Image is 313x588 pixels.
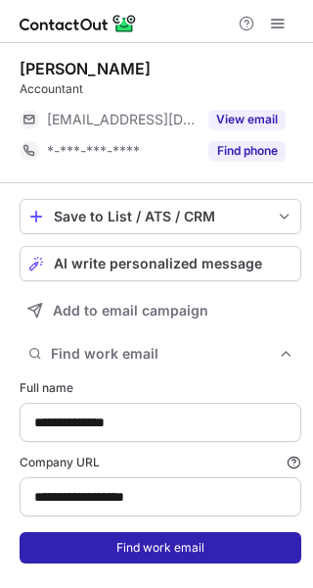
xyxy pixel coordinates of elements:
[208,110,286,129] button: Reveal Button
[20,379,301,397] label: Full name
[20,199,301,234] button: save-profile-one-click
[54,209,267,224] div: Save to List / ATS / CRM
[53,303,208,318] span: Add to email campaign
[20,59,151,78] div: [PERSON_NAME]
[54,256,262,271] span: AI write personalized message
[20,532,301,563] button: Find work email
[20,293,301,328] button: Add to email campaign
[51,345,278,363] span: Find work email
[208,141,286,161] button: Reveal Button
[20,12,137,35] img: ContactOut v5.3.10
[20,80,301,98] div: Accountant
[20,340,301,367] button: Find work email
[20,246,301,281] button: AI write personalized message
[20,454,301,471] label: Company URL
[47,111,197,128] span: [EMAIL_ADDRESS][DOMAIN_NAME]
